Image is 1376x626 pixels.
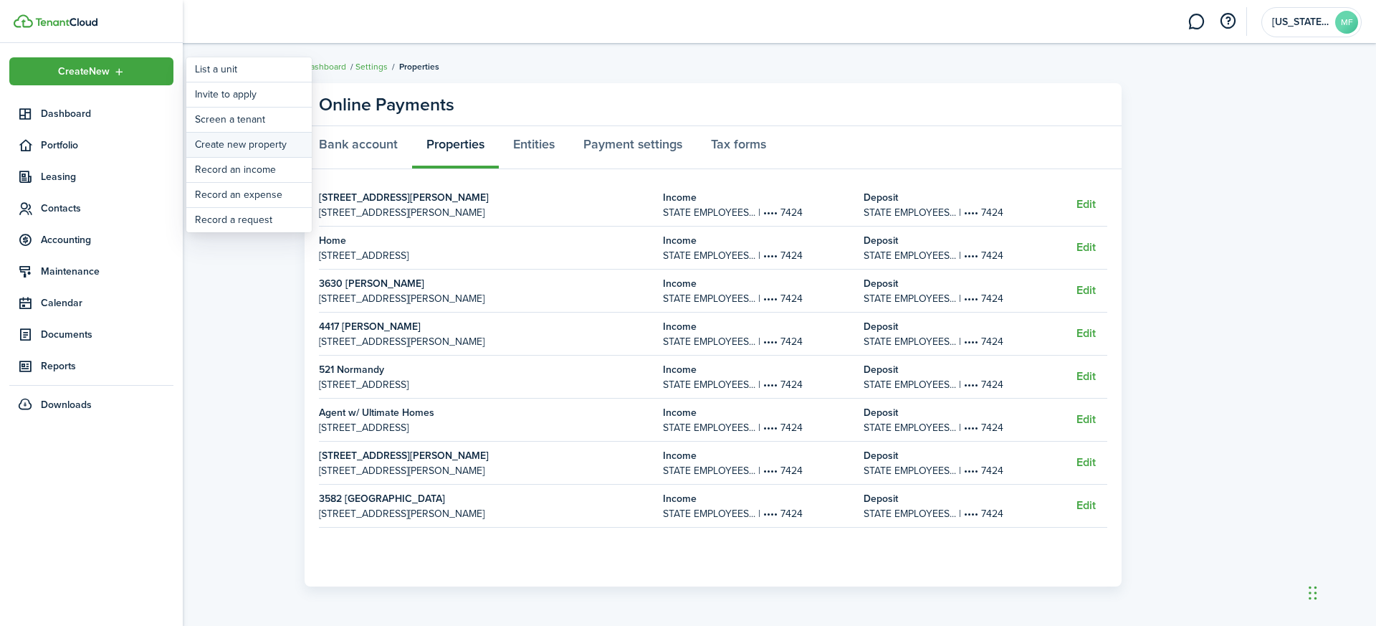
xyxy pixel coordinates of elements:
[319,506,649,521] address: [STREET_ADDRESS][PERSON_NAME]
[663,420,849,435] span: STATE EMPLOYEES... | •••• 7424
[1076,413,1096,426] button: Edit
[697,126,780,169] a: Tax forms
[319,276,649,291] strong: 3630 [PERSON_NAME]
[663,291,849,306] span: STATE EMPLOYEES... | •••• 7424
[9,57,173,85] button: Open menu
[1182,4,1210,40] a: Messaging
[864,362,1050,377] strong: Deposit
[1076,198,1096,211] button: Edit
[663,248,849,263] span: STATE EMPLOYEES... | •••• 7424
[319,420,649,435] address: [STREET_ADDRESS]
[319,91,454,118] panel-main-title: Online Payments
[663,334,849,349] span: STATE EMPLOYEES... | •••• 7424
[186,183,312,207] a: Record an expense
[864,405,1050,420] strong: Deposit
[1272,17,1329,27] span: Maryland Family
[1076,499,1096,512] button: Edit
[319,319,649,334] strong: 4417 [PERSON_NAME]
[663,405,849,420] strong: Income
[319,405,649,420] strong: Agent w/ Ultimate Homes
[864,377,1050,392] span: STATE EMPLOYEES... | •••• 7424
[41,295,173,310] span: Calendar
[355,60,388,73] a: Settings
[41,264,173,279] span: Maintenance
[663,319,849,334] strong: Income
[499,126,569,169] a: Entities
[663,506,849,521] span: STATE EMPLOYEES... | •••• 7424
[663,205,849,220] span: STATE EMPLOYEES... | •••• 7424
[35,18,97,27] img: TenantCloud
[319,377,649,392] address: [STREET_ADDRESS]
[186,57,312,82] a: List a unit
[663,377,849,392] span: STATE EMPLOYEES... | •••• 7424
[1076,284,1096,297] button: Edit
[864,491,1050,506] strong: Deposit
[1076,456,1096,469] button: Edit
[186,133,312,157] a: Create new property
[41,359,173,374] span: Reports
[864,506,1050,521] span: STATE EMPLOYEES... | •••• 7424
[864,319,1050,334] strong: Deposit
[1309,572,1317,615] div: Drag
[319,463,649,478] address: [STREET_ADDRESS][PERSON_NAME]
[305,60,346,73] a: Dashboard
[319,205,649,220] address: [STREET_ADDRESS][PERSON_NAME]
[41,201,173,216] span: Contacts
[319,362,649,377] strong: 521 Normandy
[186,208,312,232] a: Record a request
[14,14,33,28] img: TenantCloud
[41,397,92,412] span: Downloads
[663,233,849,248] strong: Income
[864,463,1050,478] span: STATE EMPLOYEES... | •••• 7424
[186,108,312,132] a: Screen a tenant
[864,248,1050,263] span: STATE EMPLOYEES... | •••• 7424
[1215,9,1240,34] button: Open resource center
[663,463,849,478] span: STATE EMPLOYEES... | •••• 7424
[864,233,1050,248] strong: Deposit
[9,100,173,128] a: Dashboard
[319,491,649,506] strong: 3582 [GEOGRAPHIC_DATA]
[663,448,849,463] strong: Income
[41,138,173,153] span: Portfolio
[1076,327,1096,340] button: Edit
[319,448,649,463] strong: [STREET_ADDRESS][PERSON_NAME]
[186,158,312,182] a: Record an income
[319,233,649,248] strong: Home
[663,190,849,205] strong: Income
[569,126,697,169] a: Payment settings
[319,248,649,263] address: [STREET_ADDRESS]
[864,205,1050,220] span: STATE EMPLOYEES... | •••• 7424
[319,291,649,306] address: [STREET_ADDRESS][PERSON_NAME]
[399,60,439,73] span: Properties
[864,276,1050,291] strong: Deposit
[864,334,1050,349] span: STATE EMPLOYEES... | •••• 7424
[864,190,1050,205] strong: Deposit
[41,327,173,342] span: Documents
[864,291,1050,306] span: STATE EMPLOYEES... | •••• 7424
[1335,11,1358,34] avatar-text: MF
[663,362,849,377] strong: Income
[305,126,412,169] a: Bank account
[319,190,649,205] strong: [STREET_ADDRESS][PERSON_NAME]
[41,106,173,121] span: Dashboard
[186,82,312,107] button: Invite to apply
[58,67,110,77] span: Create New
[663,491,849,506] strong: Income
[1076,241,1096,254] button: Edit
[1130,471,1376,626] iframe: Chat Widget
[864,448,1050,463] strong: Deposit
[41,169,173,184] span: Leasing
[319,334,649,349] address: [STREET_ADDRESS][PERSON_NAME]
[9,352,173,380] a: Reports
[663,276,849,291] strong: Income
[1076,370,1096,383] button: Edit
[864,420,1050,435] span: STATE EMPLOYEES... | •••• 7424
[41,232,173,247] span: Accounting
